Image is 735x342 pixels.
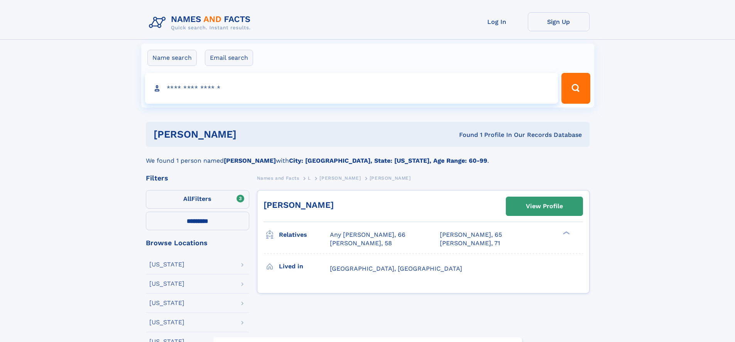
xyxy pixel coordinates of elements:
div: View Profile [526,197,563,215]
a: Sign Up [528,12,590,31]
span: All [183,195,191,202]
button: Search Button [561,73,590,104]
a: [PERSON_NAME], 71 [440,239,500,248]
div: Found 1 Profile In Our Records Database [348,131,582,139]
label: Name search [147,50,197,66]
h3: Lived in [279,260,330,273]
a: L [308,173,311,183]
div: [US_STATE] [149,319,184,325]
a: [PERSON_NAME] [319,173,361,183]
img: Logo Names and Facts [146,12,257,33]
label: Email search [205,50,253,66]
div: [US_STATE] [149,281,184,287]
span: [GEOGRAPHIC_DATA], [GEOGRAPHIC_DATA] [330,265,462,272]
div: Browse Locations [146,239,249,246]
a: Any [PERSON_NAME], 66 [330,231,406,239]
a: Names and Facts [257,173,299,183]
a: [PERSON_NAME] [264,200,334,210]
label: Filters [146,190,249,209]
h1: [PERSON_NAME] [154,130,348,139]
span: [PERSON_NAME] [370,175,411,181]
div: [US_STATE] [149,300,184,306]
div: ❯ [561,231,570,236]
span: [PERSON_NAME] [319,175,361,181]
a: Log In [466,12,528,31]
b: [PERSON_NAME] [224,157,276,164]
a: [PERSON_NAME], 65 [440,231,502,239]
a: View Profile [506,197,583,216]
b: City: [GEOGRAPHIC_DATA], State: [US_STATE], Age Range: 60-99 [289,157,487,164]
div: We found 1 person named with . [146,147,590,165]
span: L [308,175,311,181]
a: [PERSON_NAME], 58 [330,239,392,248]
div: [US_STATE] [149,261,184,268]
div: Filters [146,175,249,182]
h3: Relatives [279,228,330,241]
input: search input [145,73,558,104]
